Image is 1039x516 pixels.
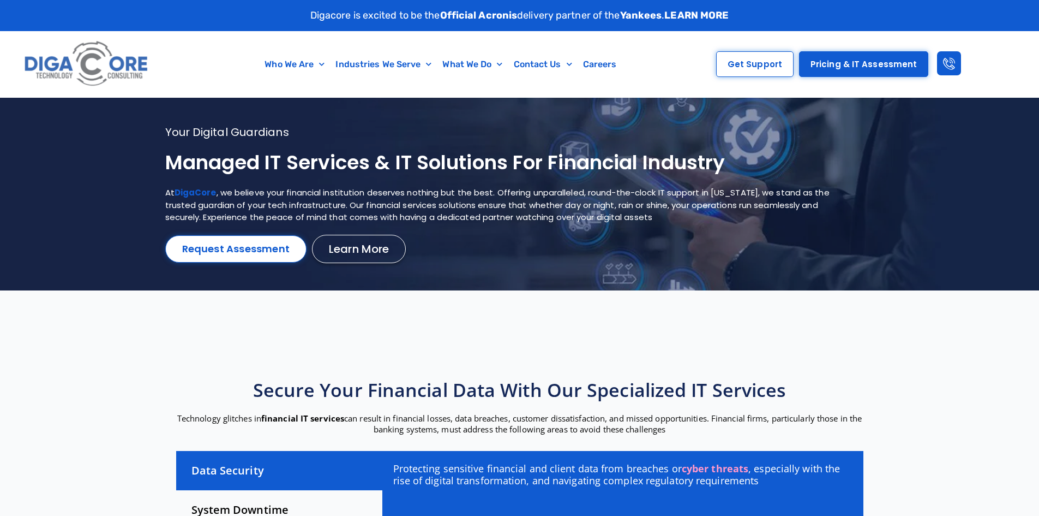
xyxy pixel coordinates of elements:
[312,235,406,263] a: Learn More
[310,8,729,23] p: Digacore is excited to be the delivery partner of the .
[578,52,622,77] a: Careers
[261,413,344,424] strong: financial IT services
[716,51,794,77] a: Get Support
[165,125,847,139] p: Your digital guardians
[440,9,518,21] strong: Official Acronis
[165,150,847,176] h1: Managed IT Services & IT Solutions for Financial Industry
[21,37,152,92] img: Digacore logo 1
[205,52,677,77] nav: Menu
[664,9,729,21] a: LEARN MORE
[799,51,928,77] a: Pricing & IT Assessment
[171,378,869,402] h2: Secure Your Financial Data with Our Specialized IT Services
[728,60,782,68] span: Get Support
[171,413,869,435] p: Technology glitches in can result in financial losses, data breaches, customer dissatisfaction, a...
[259,52,330,77] a: Who We Are
[165,187,847,224] p: At , we believe your financial institution deserves nothing but the best. Offering unparalleled, ...
[508,52,578,77] a: Contact Us
[329,244,389,254] span: Learn More
[165,235,307,263] a: Request Assessment
[810,60,917,68] span: Pricing & IT Assessment
[437,52,508,77] a: What We Do
[330,52,437,77] a: Industries We Serve
[682,462,748,475] a: cyber threats
[620,9,662,21] strong: Yankees
[176,451,382,490] div: Data Security
[175,187,217,198] a: DigaCore
[393,462,852,487] p: Protecting sensitive financial and client data from breaches or , especially with the rise of dig...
